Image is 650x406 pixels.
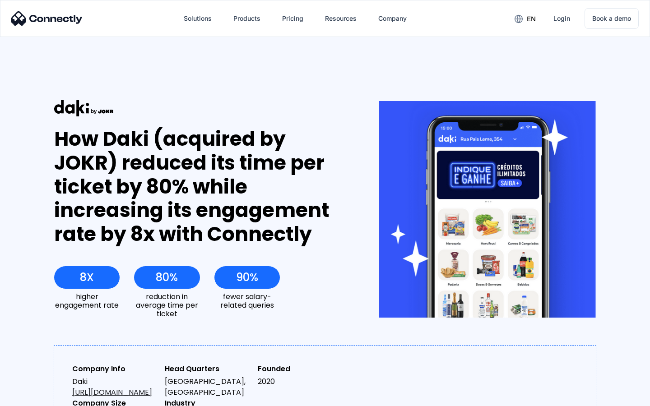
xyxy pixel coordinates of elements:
div: 90% [236,271,258,284]
a: Book a demo [585,8,639,29]
div: Resources [325,12,357,25]
div: Login [553,12,570,25]
div: How Daki (acquired by JOKR) reduced its time per ticket by 80% while increasing its engagement ra... [54,127,346,246]
aside: Language selected: English [9,390,54,403]
div: Founded [258,364,343,374]
div: Company Info [72,364,158,374]
div: en [527,13,536,25]
div: 2020 [258,376,343,387]
a: Login [546,8,577,29]
ul: Language list [18,390,54,403]
div: Company [378,12,407,25]
img: Connectly Logo [11,11,83,26]
div: reduction in average time per ticket [134,292,200,318]
div: Solutions [184,12,212,25]
div: Products [233,12,260,25]
div: higher engagement rate [54,292,120,309]
div: Pricing [282,12,303,25]
div: [GEOGRAPHIC_DATA], [GEOGRAPHIC_DATA] [165,376,250,398]
div: Head Quarters [165,364,250,374]
a: [URL][DOMAIN_NAME] [72,387,152,397]
a: Pricing [275,8,311,29]
div: fewer salary-related queries [214,292,280,309]
div: 8X [80,271,94,284]
div: Daki [72,376,158,398]
div: 80% [156,271,178,284]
